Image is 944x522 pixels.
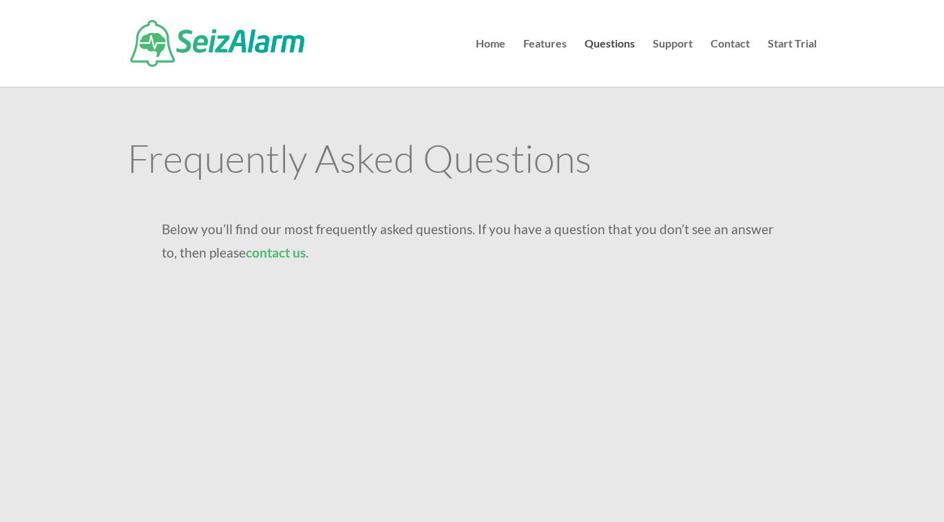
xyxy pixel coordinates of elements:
[768,39,817,87] a: Start Trial
[127,138,817,184] h1: Frequently Asked Questions
[476,39,505,87] a: Home
[653,39,693,87] a: Support
[246,244,306,260] a: contact us
[711,39,750,87] a: Contact
[130,20,304,67] img: SeizAlarm
[523,39,567,87] a: Features
[585,39,635,87] a: Questions
[162,218,782,264] p: Below you’ll find our most frequently asked questions. If you have a question that you don’t see ...
[821,468,929,507] iframe: Help widget launcher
